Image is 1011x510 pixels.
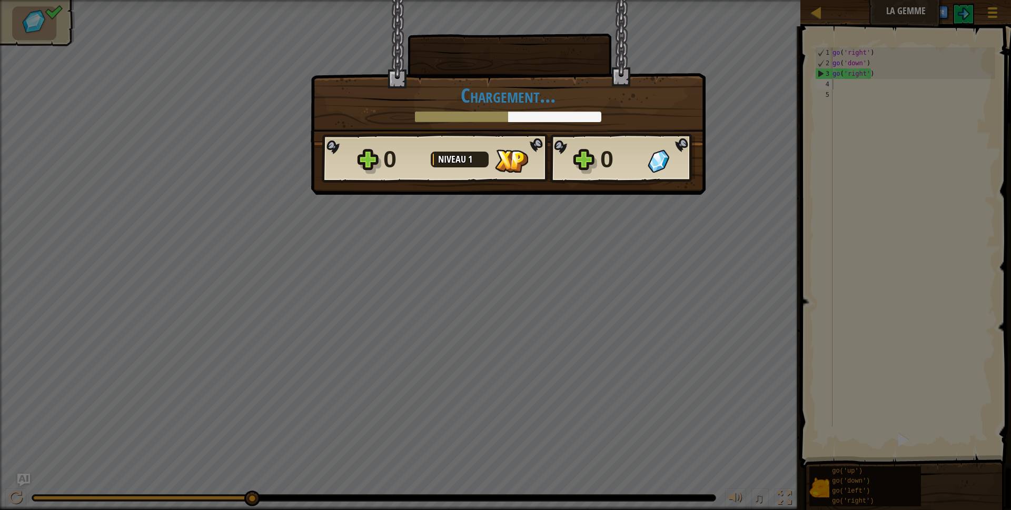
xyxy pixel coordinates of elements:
div: 0 [600,143,641,176]
img: XP gagnée [495,149,528,173]
img: Gemmes gagnées [648,149,669,173]
h1: Chargement... [322,84,695,106]
span: 1 [468,153,472,166]
div: 0 [383,143,424,176]
span: Niveau [438,153,468,166]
